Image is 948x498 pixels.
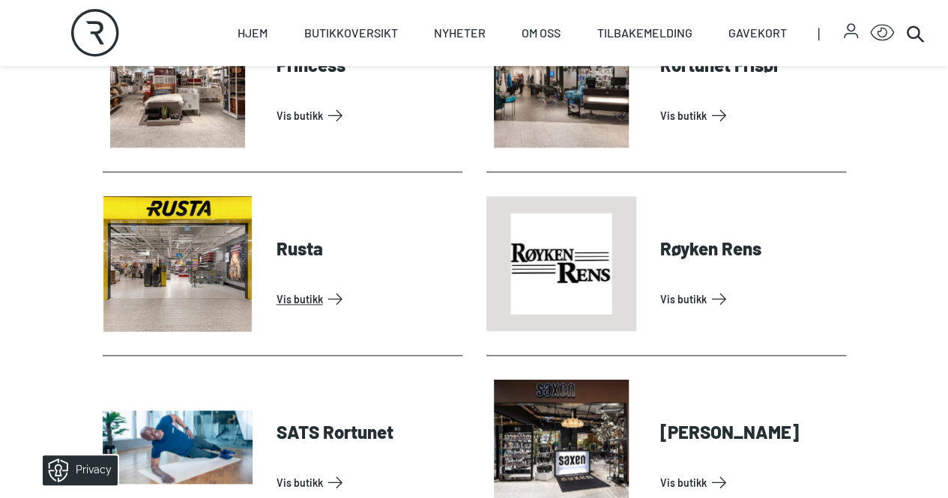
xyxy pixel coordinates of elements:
button: Open Accessibility Menu [870,21,894,45]
a: Vis Butikk: Røyken Rens [660,287,840,311]
a: Vis Butikk: Princess [277,103,456,127]
a: Vis Butikk: Rortunet Frisør [660,103,840,127]
a: Vis Butikk: Rusta [277,287,456,311]
iframe: Manage Preferences [15,450,137,491]
a: Vis Butikk: SATS Rortunet [277,470,456,494]
a: Vis Butikk: Saxen Frisør [660,470,840,494]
